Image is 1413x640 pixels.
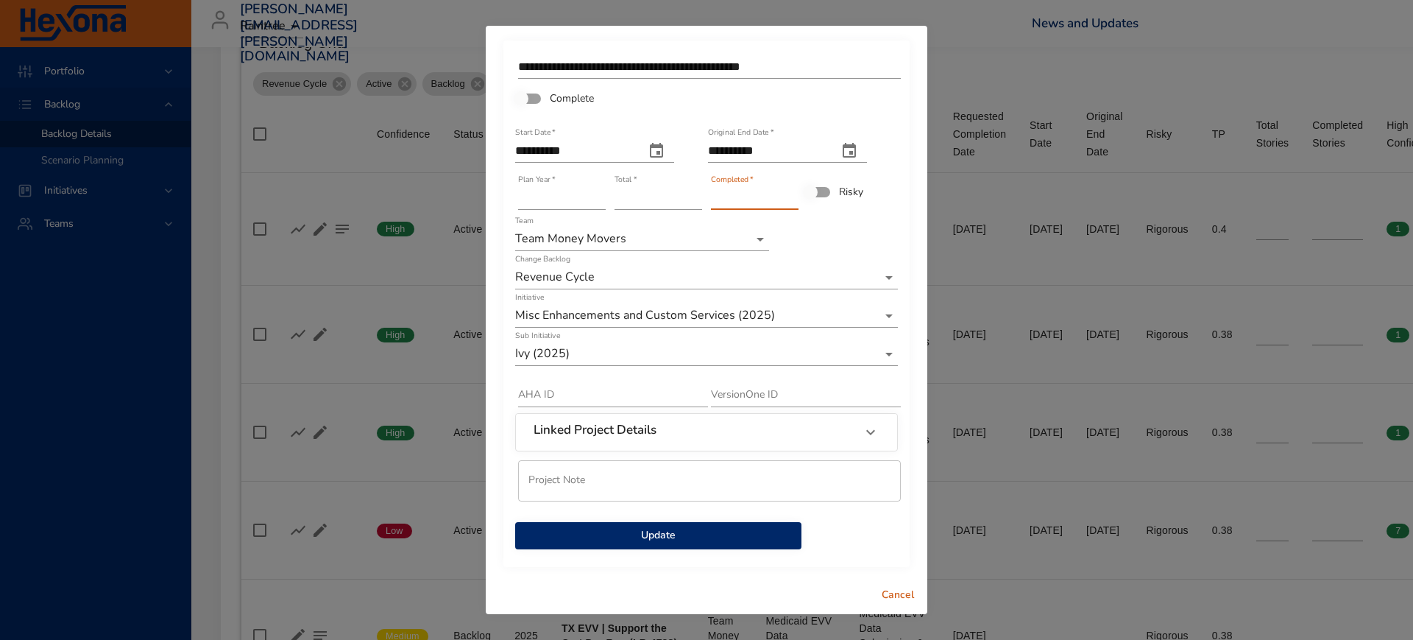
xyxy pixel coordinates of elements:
button: Update [515,522,801,549]
label: Total [615,175,637,183]
div: Linked Project Details [516,414,897,451]
button: Cancel [874,582,921,609]
button: start date [639,133,674,169]
label: Completed [711,175,754,183]
label: Initiative [515,293,544,301]
div: Team Money Movers [515,228,769,251]
div: Ivy (2025) [515,342,898,366]
h6: Linked Project Details [534,423,656,437]
div: Revenue Cycle [515,266,898,289]
span: Complete [550,91,594,106]
span: Update [527,527,790,545]
label: Change Backlog [515,255,570,263]
label: Original End Date [708,128,773,136]
span: Risky [839,184,863,200]
label: Team [515,217,534,225]
span: Cancel [880,586,916,605]
label: Sub Initiative [515,331,560,340]
label: Plan Year [518,175,555,183]
label: Start Date [515,128,556,136]
button: original end date [832,133,867,169]
div: Misc Enhancements and Custom Services (2025) [515,304,898,328]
